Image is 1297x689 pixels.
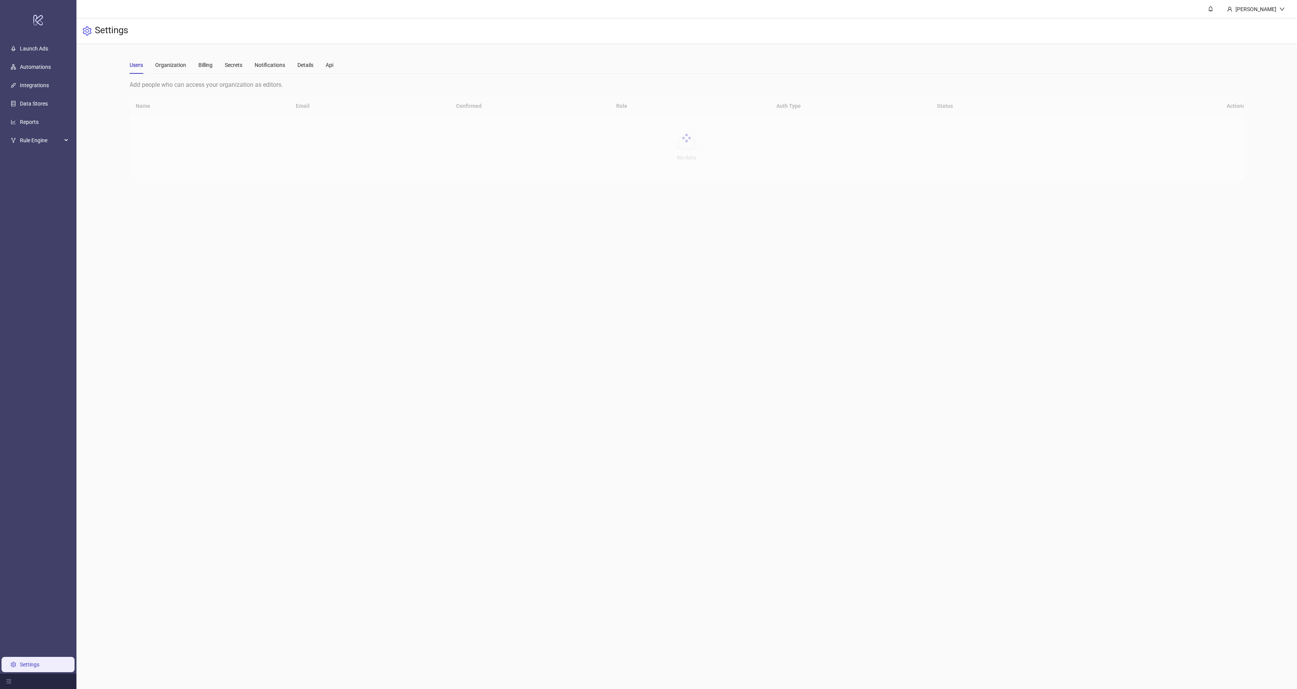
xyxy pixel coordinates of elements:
span: bell [1208,6,1213,11]
span: down [1279,6,1285,12]
span: setting [83,26,92,36]
a: Automations [20,64,51,70]
a: Integrations [20,82,49,88]
div: Secrets [225,61,242,69]
span: menu-fold [6,679,11,684]
div: Billing [198,61,213,69]
a: Launch Ads [20,45,48,52]
div: Organization [155,61,186,69]
div: Details [297,61,313,69]
a: Reports [20,119,39,125]
div: Users [130,61,143,69]
span: Rule Engine [20,133,62,148]
div: Api [326,61,333,69]
div: Notifications [255,61,285,69]
a: Settings [20,661,39,668]
span: user [1227,6,1232,12]
a: Data Stores [20,101,48,107]
span: fork [11,138,16,143]
h3: Settings [95,24,128,37]
div: [PERSON_NAME] [1232,5,1279,13]
div: Add people who can access your organization as editors. [130,80,1244,89]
